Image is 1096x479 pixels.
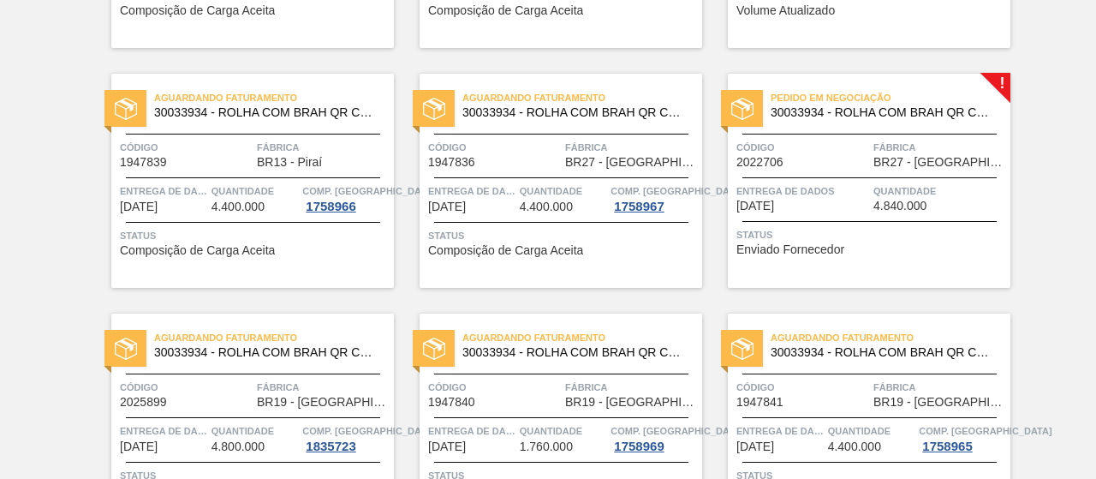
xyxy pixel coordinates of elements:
[120,244,275,257] span: Composição de Carga Aceita
[736,139,869,156] span: Código
[120,186,218,196] font: Entrega de dados
[428,227,698,244] span: Status
[428,243,583,257] font: Composição de Carga Aceita
[120,379,253,396] span: Código
[520,200,573,213] font: 4.400.000
[828,440,881,453] span: 4.400.000
[736,142,775,153] font: Código
[736,155,783,169] font: 2022706
[428,440,466,453] span: 12/09/2025
[873,379,1006,396] span: Fábrica
[120,243,275,257] font: Composição de Carga Aceita
[257,139,390,156] span: Fábrica
[120,3,275,17] font: Composição de Carga Aceita
[828,426,890,436] font: Quantidade
[520,440,573,453] font: 1.760.000
[873,382,916,392] font: Fábrica
[611,422,698,453] a: Comp. [GEOGRAPHIC_DATA]1758969
[873,186,936,196] font: Quantidade
[614,439,664,453] font: 1758969
[736,230,772,240] font: Status
[611,422,743,440] span: Comp. Carga
[257,156,322,169] span: BR13 - Piraí
[120,201,158,213] span: 08/09/2025
[736,395,783,409] font: 1947841
[428,3,583,17] font: Composição de Carga Aceita
[736,3,835,17] font: Volume Atualizado
[257,396,390,409] span: BR19 - Nova Rio
[428,155,475,169] font: 1947836
[428,396,475,409] span: 1947840
[120,183,207,200] span: Entrega de dados
[154,106,380,119] span: 30033934 - ROLHA COM BRAH QR CODE 021CX105
[771,105,1063,119] font: 30033934 - ROLHA COM BRAH QR CODE 021CX105
[736,200,774,213] span: 08/09/2025
[736,396,783,409] span: 1947841
[154,89,394,106] span: Aguardando Faturamento
[394,74,702,288] a: statusAguardando Faturamento30033934 - ROLHA COM BRAH QR CODE 021CX105Código1947836FábricaBR27 - ...
[736,379,869,396] span: Código
[211,440,265,453] span: 4.800.000
[520,426,582,436] font: Quantidade
[257,382,300,392] font: Fábrica
[302,422,390,453] a: Comp. [GEOGRAPHIC_DATA]1835723
[302,183,435,200] span: Comp. Carga
[736,440,774,453] font: [DATE]
[428,426,527,436] font: Entrega de dados
[771,106,997,119] span: 30033934 - ROLHA COM BRAH QR CODE 021CX105
[428,244,583,257] span: Composição de Carga Aceita
[423,98,445,120] img: status
[154,105,446,119] font: 30033934 - ROLHA COM BRAH QR CODE 021CX105
[428,379,561,396] span: Código
[120,440,158,453] font: [DATE]
[428,440,466,453] font: [DATE]
[565,395,730,409] font: BR19 - [GEOGRAPHIC_DATA]
[154,93,297,103] font: Aguardando Faturamento
[771,93,891,103] font: Pedido em Negociação
[120,440,158,453] span: 11/09/2025
[828,440,881,453] font: 4.400.000
[115,98,137,120] img: status
[771,345,1063,359] font: 30033934 - ROLHA COM BRAH QR CODE 021CX105
[115,338,137,360] img: status
[873,156,1006,169] span: BR27 - Nova Minas
[211,200,265,213] font: 4.400.000
[428,382,467,392] font: Código
[702,74,1010,288] a: !statusPedido em Negociação30033934 - ROLHA COM BRAH QR CODE 021CX105Código2022706FábricaBR27 - [...
[520,422,607,440] span: Quantidade
[520,186,582,196] font: Quantidade
[306,439,355,453] font: 1835723
[428,139,561,156] span: Código
[736,156,783,169] span: 2022706
[211,201,265,213] span: 4.400.000
[257,142,300,153] font: Fábrica
[873,155,1039,169] font: BR27 - [GEOGRAPHIC_DATA]
[428,201,466,213] span: 08/09/2025
[120,382,158,392] font: Código
[257,379,390,396] span: Fábrica
[462,345,754,359] font: 30033934 - ROLHA COM BRAH QR CODE 021CX105
[919,422,1051,440] span: Comp. Carga
[120,156,167,169] span: 1947839
[462,346,688,359] span: 30033934 - ROLHA COM BRAH QR CODE 021CX105
[120,200,158,213] font: [DATE]
[565,142,608,153] font: Fábrica
[828,422,915,440] span: Quantidade
[428,186,527,196] font: Entrega de dados
[614,199,664,213] font: 1758967
[154,345,446,359] font: 30033934 - ROLHA COM BRAH QR CODE 021CX105
[611,183,743,200] span: Comp. Carga
[919,426,1051,436] font: Comp. [GEOGRAPHIC_DATA]
[873,396,1006,409] span: BR19 - Nova Rio
[873,199,926,213] font: 4.840.000
[736,243,844,256] span: Enviado Fornecedor
[462,93,605,103] font: Aguardando Faturamento
[736,186,835,196] font: Entrega de dados
[462,332,605,343] font: Aguardando Faturamento
[771,329,1010,346] span: Aguardando Faturamento
[736,382,775,392] font: Código
[120,142,158,153] font: Código
[302,422,435,440] span: Comp. Carga
[211,426,274,436] font: Quantidade
[736,422,824,440] span: Entrega de dados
